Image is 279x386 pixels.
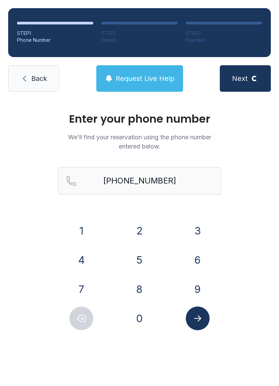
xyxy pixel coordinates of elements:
[128,277,151,301] button: 8
[128,248,151,272] button: 5
[31,74,47,83] span: Back
[186,219,210,243] button: 3
[186,277,210,301] button: 9
[69,306,93,330] button: Delete number
[232,74,248,83] span: Next
[69,219,93,243] button: 1
[69,248,93,272] button: 4
[186,306,210,330] button: Submit lookup form
[101,37,178,43] div: Details
[101,30,178,37] div: STEP 2
[58,133,221,151] p: We'll find your reservation using the phone number entered below.
[186,37,262,43] div: Payment
[116,74,175,83] span: Request Live Help
[69,277,93,301] button: 7
[128,306,151,330] button: 0
[58,113,221,124] h1: Enter your phone number
[186,248,210,272] button: 6
[58,167,221,194] input: Reservation phone number
[128,219,151,243] button: 2
[17,37,93,43] div: Phone Number
[186,30,262,37] div: STEP 3
[17,30,93,37] div: STEP 1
